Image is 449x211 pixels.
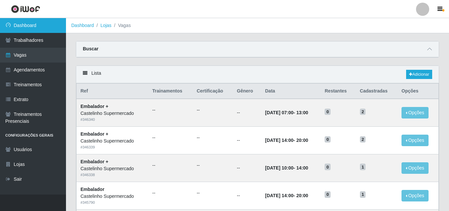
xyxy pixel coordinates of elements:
button: Opções [401,135,429,146]
time: [DATE] 07:00 [265,110,293,115]
span: 0 [325,191,331,198]
time: [DATE] 14:00 [265,193,293,198]
span: 2 [360,109,366,115]
td: -- [233,182,261,209]
time: 20:00 [296,138,308,143]
ul: -- [152,162,189,169]
td: -- [233,99,261,126]
li: Vagas [112,22,131,29]
time: 13:00 [296,110,308,115]
ul: -- [152,134,189,141]
nav: breadcrumb [66,18,449,33]
strong: - [265,138,308,143]
time: [DATE] 10:00 [265,165,293,171]
div: Castelinho Supermercado [80,110,144,117]
a: Lojas [100,23,111,28]
th: Opções [398,84,438,99]
div: # 346339 [80,145,144,150]
strong: Embalador + [80,104,108,109]
strong: Embalador + [80,159,108,164]
span: 0 [325,109,331,115]
strong: - [265,193,308,198]
div: Castelinho Supermercado [80,138,144,145]
ul: -- [197,190,229,197]
div: # 346338 [80,172,144,178]
div: Castelinho Supermercado [80,193,144,200]
th: Gênero [233,84,261,99]
time: [DATE] 14:00 [265,138,293,143]
time: 20:00 [296,193,308,198]
div: # 346340 [80,117,144,122]
button: Opções [401,190,429,201]
strong: Embalador + [80,131,108,137]
button: Opções [401,107,429,119]
strong: Buscar [83,46,98,51]
img: CoreUI Logo [11,5,40,13]
th: Restantes [321,84,356,99]
div: # 345790 [80,200,144,205]
th: Cadastradas [356,84,398,99]
ul: -- [197,162,229,169]
span: 0 [325,164,331,170]
span: 0 [325,136,331,143]
ul: -- [197,107,229,114]
div: Castelinho Supermercado [80,165,144,172]
th: Trainamentos [148,84,193,99]
ul: -- [152,190,189,197]
span: 2 [360,136,366,143]
span: 1 [360,164,366,170]
button: Opções [401,162,429,174]
th: Certificação [193,84,233,99]
div: Lista [76,66,439,83]
span: 1 [360,191,366,198]
time: 14:00 [296,165,308,171]
th: Ref [77,84,148,99]
strong: Embalador [80,187,104,192]
strong: - [265,110,308,115]
td: -- [233,127,261,154]
strong: - [265,165,308,171]
th: Data [261,84,321,99]
a: Adicionar [406,70,432,79]
td: -- [233,154,261,182]
ul: -- [152,107,189,114]
ul: -- [197,134,229,141]
a: Dashboard [71,23,94,28]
